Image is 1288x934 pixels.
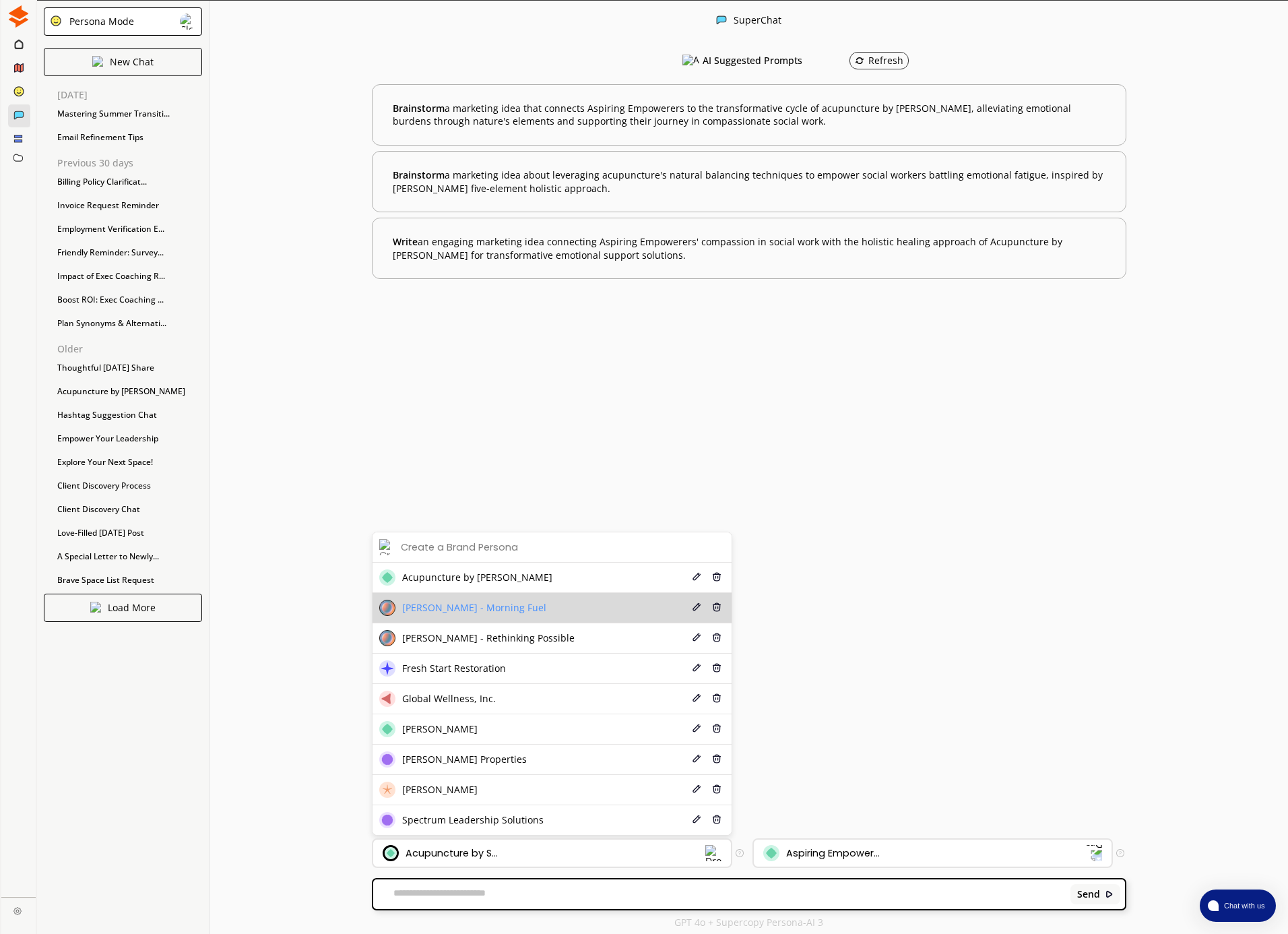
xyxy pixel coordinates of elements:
[692,784,701,794] img: Edit Icon
[402,815,544,826] span: Spectrum Leadership Solutions
[734,15,781,28] div: SuperChat
[406,848,498,859] div: Acupuncture by S...
[712,572,721,582] img: Delete Icon
[1116,849,1124,857] img: Tooltip Icon
[710,661,725,677] button: Delete Icon
[710,813,725,828] button: Delete Icon
[110,57,154,67] p: New Chat
[710,570,725,586] button: Delete Icon
[710,722,725,737] button: Delete Icon
[690,722,703,737] button: Edit Icon
[710,752,725,768] button: Delete Icon
[393,168,445,181] span: Brainstorm
[57,344,209,354] p: Older
[379,630,395,646] img: Brand Icon
[51,381,209,402] div: Acupuncture by [PERSON_NAME]
[712,784,721,794] img: Delete Icon
[692,633,701,642] img: Edit Icon
[393,235,1105,261] b: an engaging marketing idea connecting Aspiring Empowerers' compassion in social work with the hol...
[393,235,418,248] span: Write
[690,813,703,828] button: Edit Icon
[379,691,395,707] img: Brand Icon
[379,600,395,616] img: Brand Icon
[692,815,701,824] img: Edit Icon
[51,547,209,567] div: A Special Letter to Newly...
[51,266,209,286] div: Impact of Exec Coaching R...
[1200,890,1276,922] button: atlas-launcher
[1077,889,1100,900] b: Send
[90,602,101,613] img: Close
[51,195,209,216] div: Invoice Request Reminder
[855,56,864,65] img: Refresh
[710,691,725,707] button: Delete Icon
[1,898,36,921] a: Close
[690,752,703,768] button: Edit Icon
[712,693,721,703] img: Delete Icon
[402,663,506,674] span: Fresh Start Restoration
[855,55,903,66] div: Refresh
[1085,844,1103,862] img: Dropdown Icon
[690,600,703,616] button: Edit Icon
[690,661,703,677] button: Edit Icon
[379,751,395,768] img: Brand Icon
[180,13,196,30] img: Close
[51,313,209,334] div: Plan Synonyms & Alternati...
[57,90,209,100] p: [DATE]
[712,754,721,764] img: Delete Icon
[692,724,701,733] img: Edit Icon
[51,452,209,472] div: Explore Your Next Space!
[682,55,699,67] img: AI Suggested Prompts
[710,600,725,616] button: Delete Icon
[51,104,209,124] div: Mastering Summer Transiti...
[379,660,395,677] img: Brand Icon
[51,243,209,263] div: Friendly Reminder: Survey...
[108,602,156,613] p: Load More
[712,815,721,824] img: Delete Icon
[13,907,22,915] img: Close
[692,663,701,673] img: Edit Icon
[402,754,527,765] span: [PERSON_NAME] Properties
[712,724,721,733] img: Delete Icon
[786,848,880,859] div: Aspiring Empower...
[51,499,209,520] div: Client Discovery Chat
[379,721,395,737] img: Brand Icon
[674,917,823,928] p: GPT 4o + Supercopy Persona-AI 3
[57,158,209,168] p: Previous 30 days
[716,15,727,26] img: Close
[51,127,209,148] div: Email Refinement Tips
[50,15,62,27] img: Close
[51,523,209,543] div: Love-Filled [DATE] Post
[712,633,721,642] img: Delete Icon
[763,845,779,861] img: Audience Icon
[692,693,701,703] img: Edit Icon
[51,476,209,496] div: Client Discovery Process
[393,102,445,115] span: Brainstorm
[690,782,703,798] button: Edit Icon
[1219,900,1268,911] span: Chat with us
[710,631,725,646] button: Delete Icon
[379,812,395,828] img: Brand Icon
[402,602,546,613] span: [PERSON_NAME] - Morning Fuel
[402,784,478,795] span: [PERSON_NAME]
[1105,890,1114,899] img: Close
[379,539,395,555] img: Create Icon
[402,724,478,735] span: [PERSON_NAME]
[690,691,703,707] button: Edit Icon
[705,845,721,861] img: Dropdown Icon
[51,219,209,239] div: Employment Verification E...
[690,631,703,646] button: Edit Icon
[703,51,802,71] h3: AI Suggested Prompts
[736,849,744,857] img: Tooltip Icon
[51,358,209,378] div: Thoughtful [DATE] Share
[51,405,209,425] div: Hashtag Suggestion Chat
[393,168,1105,195] b: a marketing idea about leveraging acupuncture's natural balancing techniques to empower social wo...
[710,782,725,798] button: Delete Icon
[692,572,701,582] img: Edit Icon
[92,56,103,67] img: Close
[393,102,1105,128] b: a marketing idea that connects Aspiring Empowerers to the transformative cycle of acupuncture by ...
[690,570,703,586] button: Edit Icon
[379,569,395,586] img: Brand Icon
[712,663,721,673] img: Delete Icon
[692,602,701,612] img: Edit Icon
[692,754,701,764] img: Edit Icon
